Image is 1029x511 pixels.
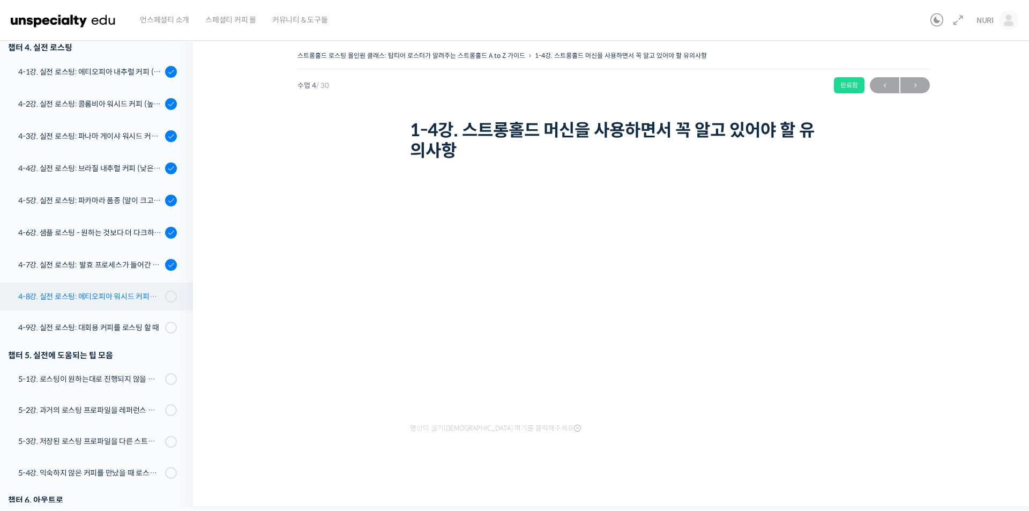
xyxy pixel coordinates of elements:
div: 4-7강. 실전 로스팅: 발효 프로세스가 들어간 커피를 필터용으로 로스팅 할 때 [18,259,162,271]
a: 설정 [138,340,206,367]
a: 1-4강. 스트롱홀드 머신을 사용하면서 꼭 알고 있어야 할 유의사항 [535,51,707,60]
div: 4-3강. 실전 로스팅: 파나마 게이샤 워시드 커피 (플레이버 프로파일이 로스팅하기 까다로운 경우) [18,130,162,142]
span: 영상이 끊기[DEMOGRAPHIC_DATA] 여기를 클릭해주세요 [410,424,581,433]
span: NURI [976,16,994,25]
a: 대화 [71,340,138,367]
span: ← [870,78,899,93]
div: 챕터 5. 실전에 도움되는 팁 모음 [8,348,177,362]
span: 수업 4 [297,82,329,89]
div: 완료함 [834,77,864,93]
a: 다음→ [900,77,930,93]
div: 5-1강. 로스팅이 원하는대로 진행되지 않을 때, 일관성이 떨어질 때 [18,373,162,385]
div: 4-8강. 실전 로스팅: 에티오피아 워시드 커피를 에스프레소용으로 로스팅 할 때 [18,291,162,302]
div: 5-3강. 저장된 로스팅 프로파일을 다른 스트롱홀드 로스팅 머신에서 적용할 경우에 보정하는 방법 [18,435,162,447]
div: 4-2강. 실전 로스팅: 콜롬비아 워시드 커피 (높은 밀도와 수분율 때문에 1차 크랙에서 많은 수분을 방출하는 경우) [18,98,162,110]
a: 홈 [3,340,71,367]
div: 4-1강. 실전 로스팅: 에티오피아 내추럴 커피 (당분이 많이 포함되어 있고 색이 고르지 않은 경우) [18,66,162,78]
span: 설정 [166,356,178,365]
a: 스트롱홀드 로스팅 올인원 클래스: 탑티어 로스터가 알려주는 스트롱홀드 A to Z 가이드 [297,51,525,60]
div: 챕터 6. 아웃트로 [8,493,177,507]
span: 대화 [98,357,111,365]
span: / 30 [316,81,329,90]
span: → [900,78,930,93]
div: 5-2강. 과거의 로스팅 프로파일을 레퍼런스 삼아 리뷰하는 방법 [18,404,162,416]
div: 5-4강. 익숙하지 않은 커피를 만났을 때 로스팅 전략 세우는 방법 [18,467,162,479]
div: 4-5강. 실전 로스팅: 파카마라 품종 (알이 크고 산지에서 건조가 고르게 되기 힘든 경우) [18,195,162,206]
a: ←이전 [870,77,899,93]
span: 홈 [34,356,40,365]
div: 4-6강. 샘플 로스팅 - 원하는 것보다 더 다크하게 로스팅 하는 이유 [18,227,162,239]
div: 4-4강. 실전 로스팅: 브라질 내추럴 커피 (낮은 고도에서 재배되어 당분과 밀도가 낮은 경우) [18,162,162,174]
h1: 1-4강. 스트롱홀드 머신을 사용하면서 꼭 알고 있어야 할 유의사항 [410,120,817,161]
div: 챕터 4. 실전 로스팅 [8,40,177,55]
div: 4-9강. 실전 로스팅: 대회용 커피를 로스팅 할 때 [18,322,162,334]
